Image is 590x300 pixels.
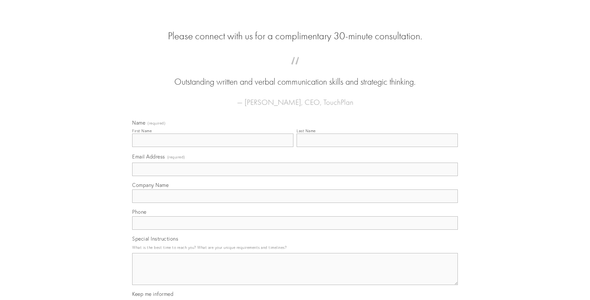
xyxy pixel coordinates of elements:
h2: Please connect with us for a complimentary 30-minute consultation. [132,30,458,42]
div: First Name [132,128,152,133]
span: Special Instructions [132,235,178,242]
span: (required) [167,153,185,161]
span: “ [142,63,448,76]
span: Name [132,119,145,126]
span: Email Address [132,153,165,160]
p: What is the best time to reach you? What are your unique requirements and timelines? [132,243,458,252]
figcaption: — [PERSON_NAME], CEO, TouchPlan [142,88,448,109]
span: Phone [132,209,147,215]
span: Keep me informed [132,291,173,297]
span: (required) [147,121,165,125]
div: Last Name [297,128,316,133]
blockquote: Outstanding written and verbal communication skills and strategic thinking. [142,63,448,88]
span: Company Name [132,182,169,188]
